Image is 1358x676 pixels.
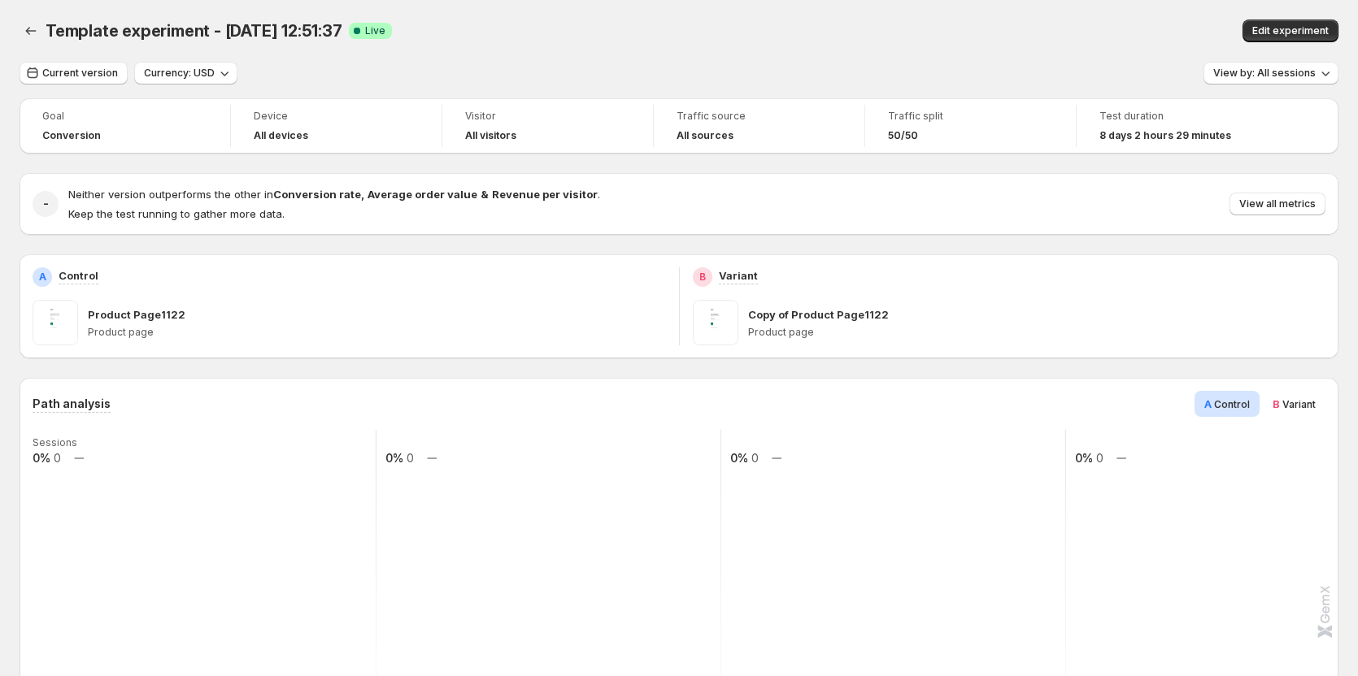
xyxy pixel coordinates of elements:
[33,451,50,465] text: 0%
[751,451,759,465] text: 0
[693,300,738,345] img: Copy of Product Page1122
[1239,197,1316,210] span: View all metrics
[368,188,477,201] strong: Average order value
[677,110,842,123] span: Traffic source
[42,67,118,80] span: Current version
[481,188,489,201] strong: &
[1213,67,1316,80] span: View by: All sessions
[1204,397,1212,410] span: A
[1252,24,1329,37] span: Edit experiment
[677,108,842,144] a: Traffic sourceAll sources
[42,129,101,142] span: Conversion
[68,188,600,201] span: Neither version outperforms the other in .
[1243,19,1338,42] button: Edit experiment
[46,21,342,41] span: Template experiment - [DATE] 12:51:37
[88,326,666,339] p: Product page
[677,129,733,142] h4: All sources
[492,188,598,201] strong: Revenue per visitor
[1099,129,1231,142] span: 8 days 2 hours 29 minutes
[365,24,385,37] span: Live
[1230,193,1325,215] button: View all metrics
[33,436,77,448] text: Sessions
[888,108,1053,144] a: Traffic split50/50
[465,129,516,142] h4: All visitors
[1214,398,1250,410] span: Control
[465,108,630,144] a: VisitorAll visitors
[1273,397,1280,410] span: B
[888,129,918,142] span: 50/50
[407,451,414,465] text: 0
[33,396,111,412] h3: Path analysis
[134,62,237,84] button: Currency: USD
[42,108,207,144] a: GoalConversion
[1282,398,1316,410] span: Variant
[1075,451,1093,465] text: 0%
[1099,110,1265,123] span: Test duration
[20,19,42,42] button: Back
[254,108,419,144] a: DeviceAll devices
[719,267,758,284] p: Variant
[385,451,403,465] text: 0%
[888,110,1053,123] span: Traffic split
[254,110,419,123] span: Device
[748,326,1326,339] p: Product page
[39,271,46,284] h2: A
[54,451,61,465] text: 0
[33,300,78,345] img: Product Page1122
[1096,451,1103,465] text: 0
[273,188,361,201] strong: Conversion rate
[1203,62,1338,84] button: View by: All sessions
[144,67,215,80] span: Currency: USD
[1099,108,1265,144] a: Test duration8 days 2 hours 29 minutes
[43,196,49,212] h2: -
[699,271,706,284] h2: B
[254,129,308,142] h4: All devices
[730,451,748,465] text: 0%
[59,267,98,284] p: Control
[20,62,128,84] button: Current version
[465,110,630,123] span: Visitor
[748,306,889,323] p: Copy of Product Page1122
[42,110,207,123] span: Goal
[88,306,185,323] p: Product Page1122
[68,207,285,220] span: Keep the test running to gather more data.
[361,188,364,201] strong: ,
